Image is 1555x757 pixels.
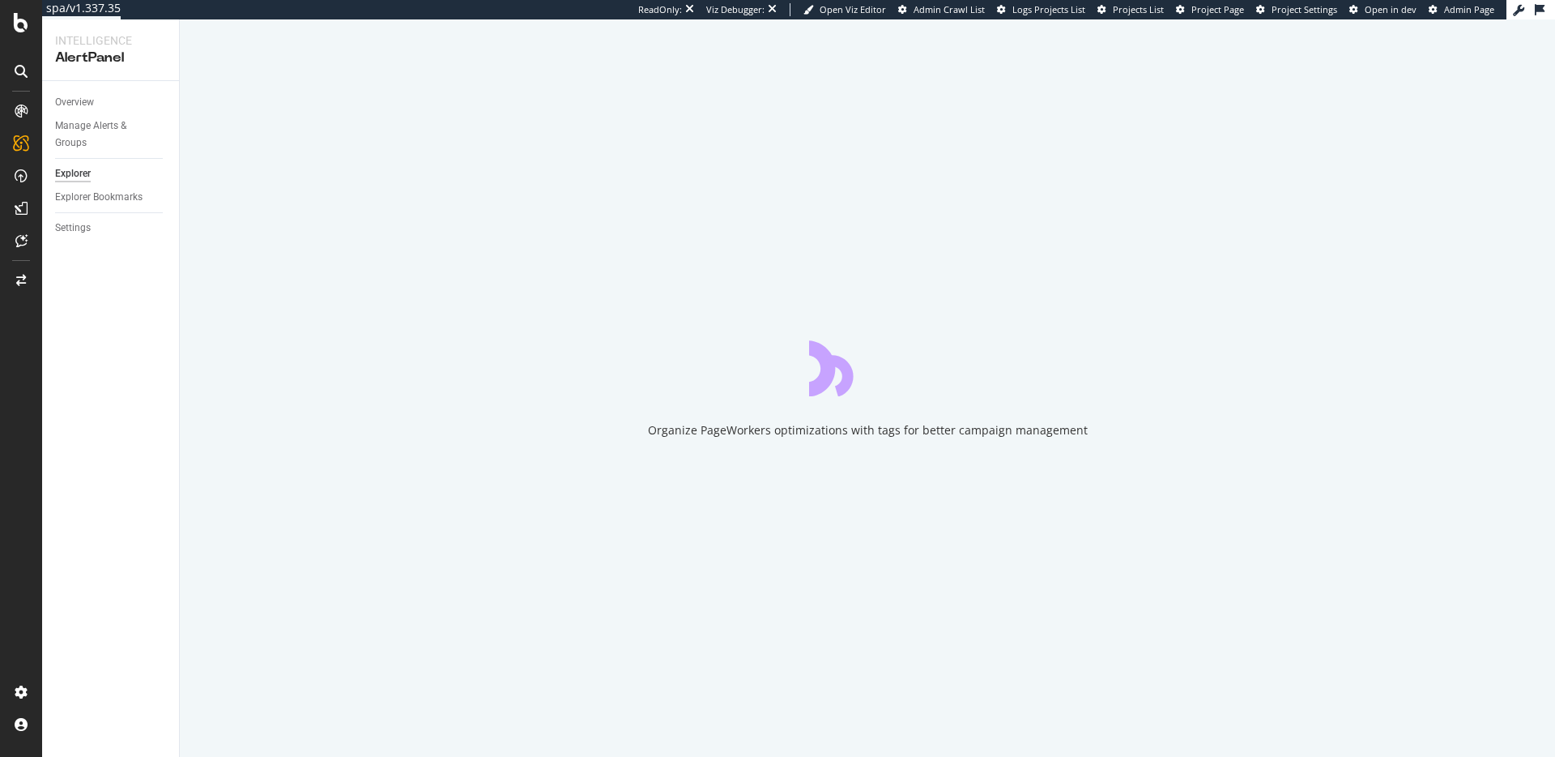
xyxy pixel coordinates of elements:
span: Logs Projects List [1012,3,1085,15]
a: Overview [55,94,168,111]
div: Overview [55,94,94,111]
div: Organize PageWorkers optimizations with tags for better campaign management [648,422,1088,438]
div: Settings [55,220,91,237]
div: Explorer [55,165,91,182]
span: Projects List [1113,3,1164,15]
div: ReadOnly: [638,3,682,16]
span: Open in dev [1365,3,1417,15]
a: Settings [55,220,168,237]
span: Open Viz Editor [820,3,886,15]
a: Explorer [55,165,168,182]
span: Project Page [1191,3,1244,15]
a: Open in dev [1349,3,1417,16]
div: Intelligence [55,32,166,49]
a: Open Viz Editor [803,3,886,16]
a: Projects List [1097,3,1164,16]
div: Explorer Bookmarks [55,189,143,206]
span: Admin Crawl List [914,3,985,15]
div: Manage Alerts & Groups [55,118,152,152]
a: Admin Page [1429,3,1494,16]
a: Explorer Bookmarks [55,189,168,206]
div: AlertPanel [55,49,166,67]
span: Admin Page [1444,3,1494,15]
div: Viz Debugger: [706,3,765,16]
div: animation [809,338,926,396]
a: Admin Crawl List [898,3,985,16]
a: Manage Alerts & Groups [55,118,168,152]
a: Project Page [1176,3,1244,16]
a: Project Settings [1256,3,1337,16]
a: Logs Projects List [997,3,1085,16]
span: Project Settings [1272,3,1337,15]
